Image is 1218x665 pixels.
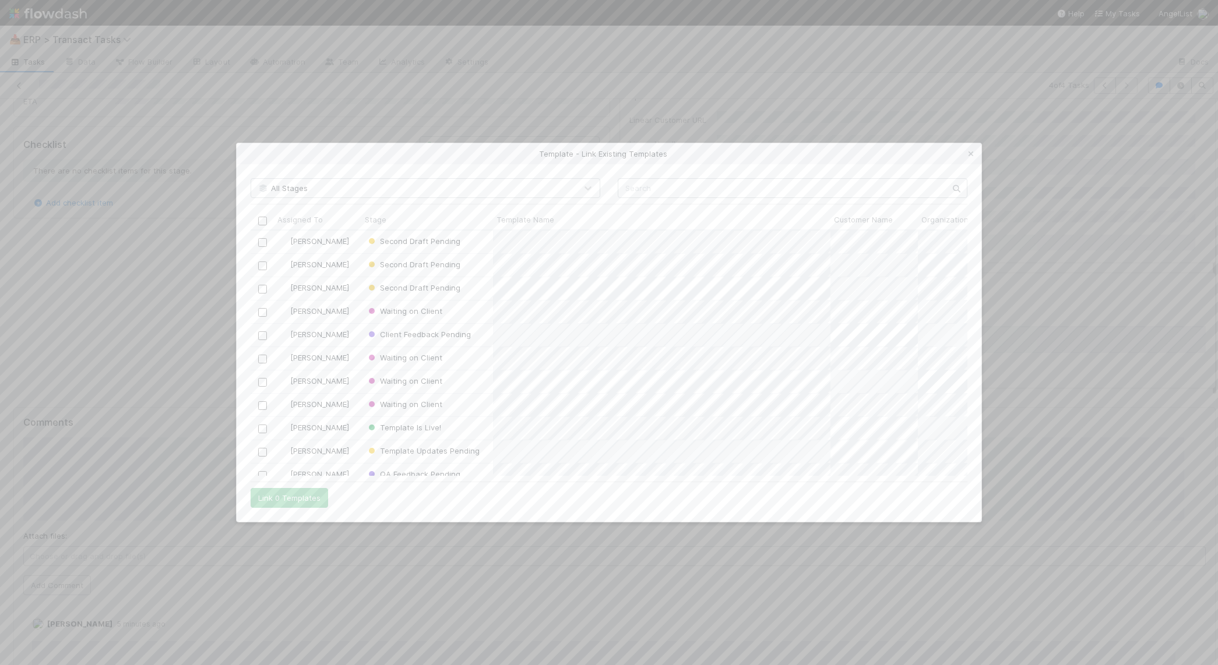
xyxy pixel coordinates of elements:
img: avatar_ef15843f-6fde-4057-917e-3fb236f438ca.png [279,376,288,385]
input: Toggle Row Selected [258,308,267,317]
input: Toggle Row Selected [258,425,267,433]
span: [PERSON_NAME] [290,260,349,269]
div: [PERSON_NAME] [279,375,349,387]
input: Toggle Row Selected [258,355,267,363]
img: avatar_ec9c1780-91d7-48bb-898e-5f40cebd5ff8.png [279,330,288,339]
img: avatar_ef15843f-6fde-4057-917e-3fb236f438ca.png [279,399,288,409]
div: [PERSON_NAME] [279,468,349,480]
span: Waiting on Client [366,399,442,409]
div: [PERSON_NAME] [279,445,349,457]
span: [PERSON_NAME] [290,306,349,316]
div: Client Feedback Pending [366,328,471,340]
div: [PERSON_NAME] [279,282,349,293]
div: [PERSON_NAME] [279,328,349,340]
span: Template Is Live! [366,423,441,432]
input: Toggle Row Selected [258,448,267,457]
span: Client Feedback Pending [366,330,471,339]
span: [PERSON_NAME] [290,236,349,246]
span: [PERSON_NAME] [290,469,349,479]
span: Customer Name [834,214,893,225]
div: [PERSON_NAME] [279,398,349,410]
img: avatar_ec9c1780-91d7-48bb-898e-5f40cebd5ff8.png [279,306,288,316]
span: [PERSON_NAME] [290,423,349,432]
input: Toggle Row Selected [258,471,267,480]
input: Toggle Row Selected [258,285,267,293]
div: [PERSON_NAME] [279,235,349,247]
span: Template Name [497,214,554,225]
img: avatar_ef15843f-6fde-4057-917e-3fb236f438ca.png [279,353,288,362]
img: avatar_ec9c1780-91d7-48bb-898e-5f40cebd5ff8.png [279,446,288,455]
div: Second Draft Pending [366,235,460,247]
button: Link 0 Templates [251,488,328,508]
span: [PERSON_NAME] [290,376,349,385]
span: Organization Handle [921,214,997,225]
img: avatar_ef15843f-6fde-4057-917e-3fb236f438ca.png [279,283,288,292]
input: Toggle Row Selected [258,238,267,247]
img: avatar_ec9c1780-91d7-48bb-898e-5f40cebd5ff8.png [279,236,288,246]
span: [PERSON_NAME] [290,353,349,362]
input: Toggle Row Selected [258,331,267,340]
div: Waiting on Client [366,375,442,387]
span: [PERSON_NAME] [290,446,349,455]
span: Waiting on Client [366,353,442,362]
div: [PERSON_NAME] [279,305,349,317]
div: Template Updates Pending [366,445,480,457]
span: QA Feedback Pending [366,469,460,479]
img: avatar_ec9c1780-91d7-48bb-898e-5f40cebd5ff8.png [279,260,288,269]
span: Waiting on Client [366,376,442,385]
span: Second Draft Pending [366,260,460,269]
span: Stage [365,214,386,225]
div: [PERSON_NAME] [279,259,349,270]
div: Waiting on Client [366,352,442,363]
span: Assigned To [277,214,323,225]
div: [PERSON_NAME] [279,352,349,363]
div: Template Is Live! [366,422,441,433]
div: [PERSON_NAME] [279,422,349,433]
input: Toggle Row Selected [258,261,267,270]
input: Toggle All Rows Selected [258,217,267,225]
span: Template Updates Pending [366,446,480,455]
span: Second Draft Pending [366,283,460,292]
span: [PERSON_NAME] [290,283,349,292]
div: Second Draft Pending [366,282,460,293]
span: [PERSON_NAME] [290,330,349,339]
span: All Stages [257,183,308,193]
div: QA Feedback Pending [366,468,460,480]
img: avatar_ec9c1780-91d7-48bb-898e-5f40cebd5ff8.png [279,423,288,432]
input: Toggle Row Selected [258,378,267,387]
input: Toggle Row Selected [258,401,267,410]
div: Template - Link Existing Templates [237,143,981,164]
img: avatar_ef15843f-6fde-4057-917e-3fb236f438ca.png [279,469,288,479]
input: Search [618,178,967,198]
span: Waiting on Client [366,306,442,316]
span: [PERSON_NAME] [290,399,349,409]
div: Waiting on Client [366,398,442,410]
span: Second Draft Pending [366,236,460,246]
div: Second Draft Pending [366,259,460,270]
div: Waiting on Client [366,305,442,317]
